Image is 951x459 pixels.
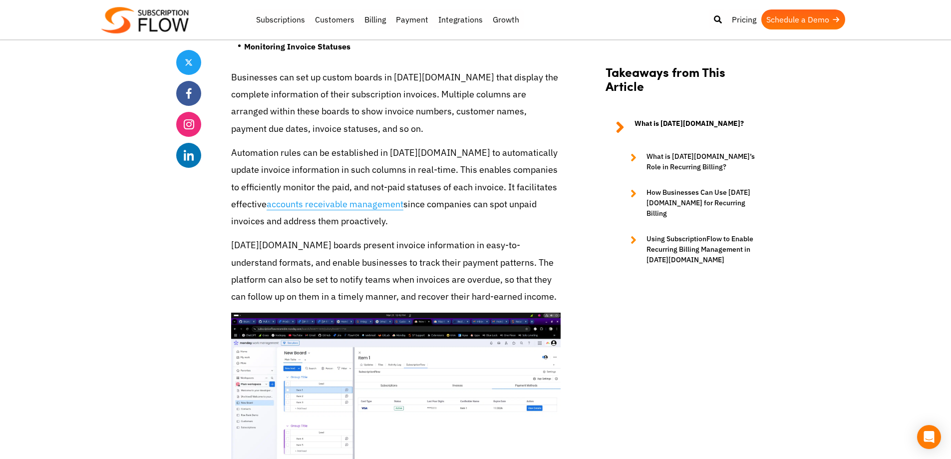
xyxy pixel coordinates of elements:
a: What is [DATE][DOMAIN_NAME]’s Role in Recurring Billing? [621,151,765,172]
a: Payment [391,9,433,29]
img: Subscriptionflow [101,7,189,33]
a: Using SubscriptionFlow to Enable Recurring Billing Management in [DATE][DOMAIN_NAME] [621,234,765,265]
a: Pricing [727,9,761,29]
strong: Monitoring Invoice Statuses [244,41,350,51]
p: Businesses can set up custom boards in [DATE][DOMAIN_NAME] that display the complete information ... [231,69,561,137]
a: Subscriptions [251,9,310,29]
p: Automation rules can be established in [DATE][DOMAIN_NAME] to automatically update invoice inform... [231,144,561,230]
h2: Takeaways from This Article [606,64,765,103]
a: Customers [310,9,359,29]
a: How Businesses Can Use [DATE][DOMAIN_NAME] for Recurring Billing [621,187,765,219]
a: Integrations [433,9,488,29]
a: Billing [359,9,391,29]
a: Growth [488,9,524,29]
strong: What is [DATE][DOMAIN_NAME]? [634,118,744,136]
div: Open Intercom Messenger [917,425,941,449]
p: [DATE][DOMAIN_NAME] boards present invoice information in easy-to-understand formats, and enable ... [231,237,561,305]
a: What is [DATE][DOMAIN_NAME]? [606,118,765,136]
a: accounts receivable management [267,198,403,210]
a: Schedule a Demo [761,9,845,29]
